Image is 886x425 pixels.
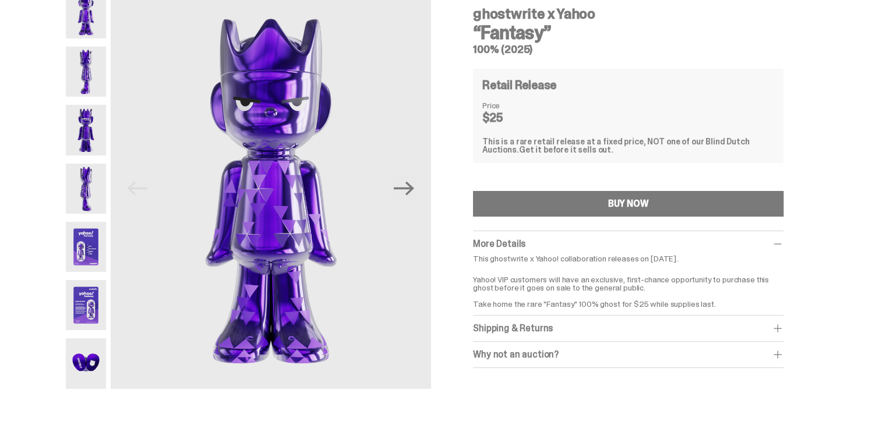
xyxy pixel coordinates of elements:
[482,137,774,154] div: This is a rare retail release at a fixed price, NOT one of our Blind Dutch Auctions.
[473,254,783,263] p: This ghostwrite x Yahoo! collaboration releases on [DATE].
[482,112,541,123] dd: $25
[66,105,106,155] img: Yahoo-HG---3.png
[608,199,649,208] div: BUY NOW
[66,222,106,272] img: Yahoo-HG---5.png
[66,164,106,214] img: Yahoo-HG---4.png
[473,44,783,55] h5: 100% (2025)
[473,349,783,360] div: Why not an auction?
[391,176,417,201] button: Next
[473,191,783,217] button: BUY NOW
[473,323,783,334] div: Shipping & Returns
[482,79,556,91] h4: Retail Release
[473,7,783,21] h4: ghostwrite x Yahoo
[66,47,106,97] img: Yahoo-HG---2.png
[66,338,106,388] img: Yahoo-HG---7.png
[482,101,541,109] dt: Price
[519,144,613,155] span: Get it before it sells out.
[473,23,783,42] h3: “Fantasy”
[473,267,783,308] p: Yahoo! VIP customers will have an exclusive, first-chance opportunity to purchase this ghost befo...
[473,238,525,250] span: More Details
[66,280,106,330] img: Yahoo-HG---6.png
